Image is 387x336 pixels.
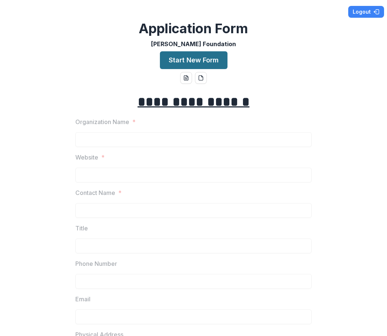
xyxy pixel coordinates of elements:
button: pdf-download [195,72,207,84]
p: [PERSON_NAME] Foundation [151,40,236,48]
p: Title [75,224,88,233]
p: Website [75,153,98,162]
h2: Application Form [139,21,248,37]
button: Start New Form [160,51,227,69]
p: Contact Name [75,188,115,197]
p: Phone Number [75,259,117,268]
p: Organization Name [75,117,129,126]
p: Email [75,295,90,304]
button: word-download [180,72,192,84]
button: Logout [348,6,384,18]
